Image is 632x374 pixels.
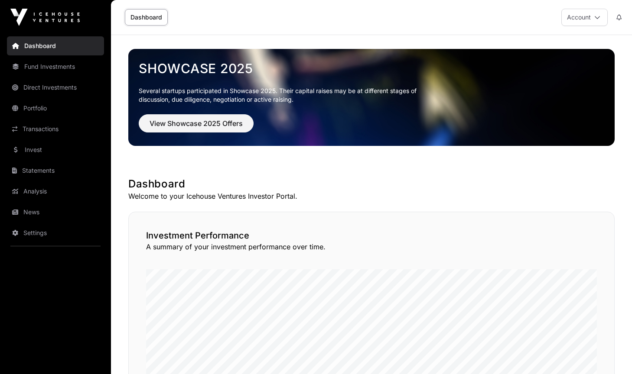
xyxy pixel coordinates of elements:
[125,9,168,26] a: Dashboard
[139,123,254,132] a: View Showcase 2025 Offers
[7,223,104,242] a: Settings
[7,57,104,76] a: Fund Investments
[128,191,615,201] p: Welcome to your Icehouse Ventures Investor Portal.
[7,140,104,159] a: Invest
[7,182,104,201] a: Analysis
[589,332,632,374] iframe: Chat Widget
[7,161,104,180] a: Statements
[128,49,615,146] img: Showcase 2025
[7,78,104,97] a: Direct Investments
[10,9,80,26] img: Icehouse Ventures Logo
[7,203,104,222] a: News
[146,242,597,252] p: A summary of your investment performance over time.
[7,119,104,139] a: Transactions
[139,114,254,132] button: View Showcase 2025 Offers
[561,9,608,26] button: Account
[128,177,615,191] h1: Dashboard
[139,87,430,104] p: Several startups participated in Showcase 2025. Their capital raises may be at different stages o...
[7,99,104,118] a: Portfolio
[150,118,243,129] span: View Showcase 2025 Offers
[146,229,597,242] h2: Investment Performance
[139,61,604,76] a: Showcase 2025
[7,36,104,55] a: Dashboard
